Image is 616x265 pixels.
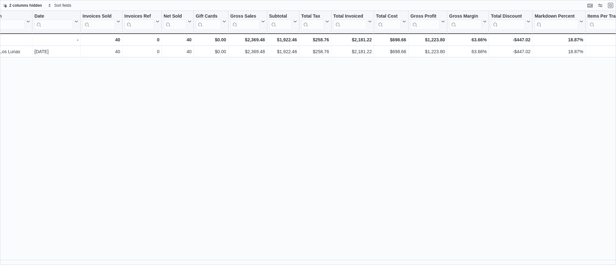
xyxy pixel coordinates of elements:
[491,36,530,44] div: -$447.02
[45,2,74,9] button: Sort fields
[596,2,604,9] button: Display options
[376,36,406,44] div: $698.66
[9,3,42,8] span: 2 columns hidden
[82,36,120,44] div: 40
[269,36,297,44] div: $1,922.46
[607,2,614,9] button: Exit fullscreen
[34,36,78,44] div: -
[333,36,372,44] div: $2,181.22
[54,3,71,8] span: Sort fields
[196,36,226,44] div: $0.00
[0,2,45,9] button: 2 columns hidden
[535,36,583,44] div: 18.87%
[124,36,159,44] div: 0
[301,36,329,44] div: $258.76
[410,36,445,44] div: $1,223.80
[449,36,487,44] div: 63.66%
[164,36,192,44] div: 40
[230,36,265,44] div: $2,369.48
[586,2,594,9] button: Keyboard shortcuts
